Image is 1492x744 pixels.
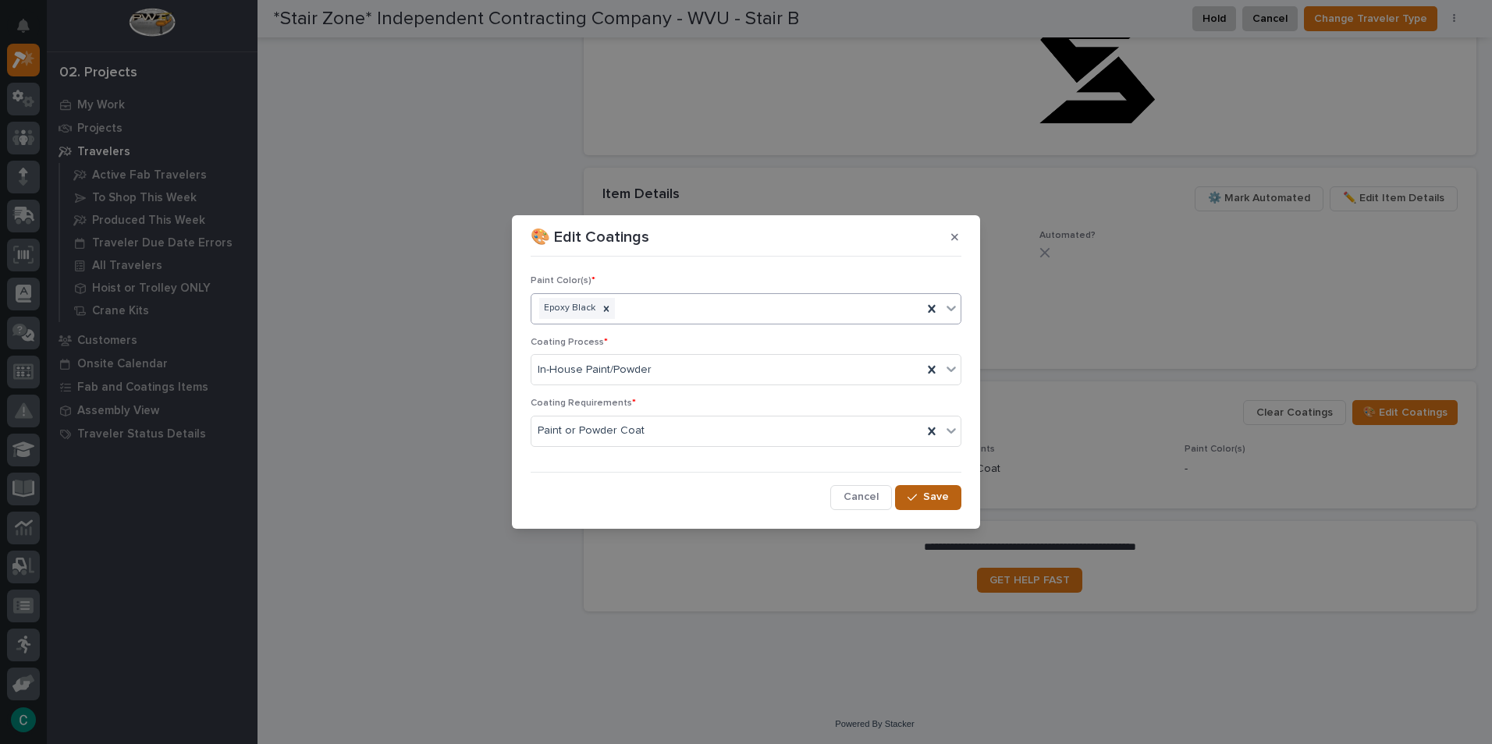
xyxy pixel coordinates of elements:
button: Save [895,485,961,510]
div: Epoxy Black [539,298,598,319]
span: Coating Requirements [531,399,636,408]
span: Cancel [844,490,879,504]
p: 🎨 Edit Coatings [531,228,649,246]
span: Paint or Powder Coat [538,423,645,439]
span: Save [923,490,949,504]
span: In-House Paint/Powder [538,362,652,378]
span: Paint Color(s) [531,276,595,285]
span: Coating Process [531,338,608,347]
button: Cancel [830,485,892,510]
